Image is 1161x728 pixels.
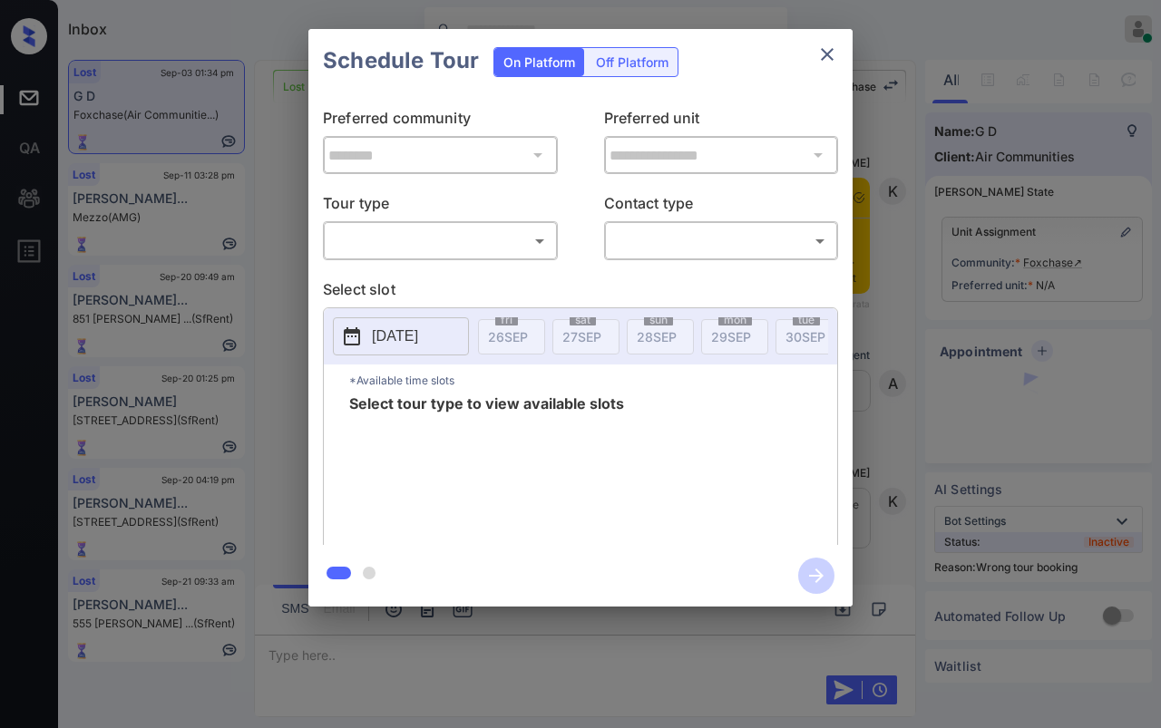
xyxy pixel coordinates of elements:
p: [DATE] [372,325,418,347]
span: Select tour type to view available slots [349,396,624,541]
h2: Schedule Tour [308,29,493,92]
p: Preferred community [323,107,558,136]
p: Contact type [604,192,839,221]
p: Select slot [323,278,838,307]
p: *Available time slots [349,364,837,396]
div: On Platform [494,48,584,76]
button: [DATE] [333,317,469,355]
p: Preferred unit [604,107,839,136]
div: Off Platform [587,48,678,76]
p: Tour type [323,192,558,221]
button: close [809,36,845,73]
